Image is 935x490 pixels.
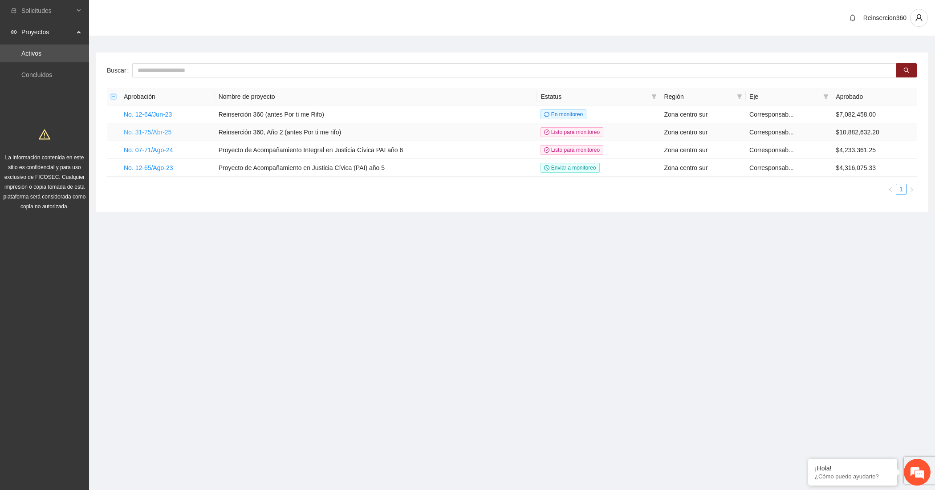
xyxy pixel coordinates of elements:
td: $4,233,361.25 [832,141,917,159]
span: Eje [749,92,820,101]
span: En monitoreo [541,109,586,119]
span: Corresponsab... [749,164,794,171]
li: Next Page [907,184,917,194]
li: 1 [896,184,907,194]
span: filter [821,90,830,103]
td: Proyecto de Acompañamiento Integral en Justicia Cívica PAI año 6 [215,141,537,159]
a: Activos [21,50,41,57]
span: filter [823,94,829,99]
span: check-circle [544,147,549,153]
td: Zona centro sur [660,105,746,123]
span: clock-circle [544,165,549,170]
span: Listo para monitoreo [541,127,603,137]
span: left [888,187,893,192]
li: Previous Page [885,184,896,194]
span: right [909,187,915,192]
span: filter [651,94,657,99]
span: filter [650,90,659,103]
label: Buscar [107,63,132,77]
td: Proyecto de Acompañamiento en Justicia Cívica (PAI) año 5 [215,159,537,177]
td: $7,082,458.00 [832,105,917,123]
span: warning [39,129,50,140]
button: right [907,184,917,194]
span: minus-square [110,93,117,100]
td: Reinserción 360 (antes Por ti me Rifo) [215,105,537,123]
span: filter [737,94,742,99]
td: Zona centro sur [660,141,746,159]
button: user [910,9,928,27]
span: Corresponsab... [749,129,794,136]
a: No. 07-71/Ago-24 [124,146,173,154]
td: $10,882,632.20 [832,123,917,141]
span: Corresponsab... [749,111,794,118]
span: Solicitudes [21,2,74,20]
button: left [885,184,896,194]
span: eye [11,29,17,35]
span: user [911,14,927,22]
span: Listo para monitoreo [541,145,603,155]
a: No. 31-75/Abr-25 [124,129,171,136]
button: bell [846,11,860,25]
th: Aprobación [120,88,215,105]
span: La información contenida en este sitio es confidencial y para uso exclusivo de FICOSEC. Cualquier... [4,154,86,210]
a: No. 12-65/Ago-23 [124,164,173,171]
th: Aprobado [832,88,917,105]
div: ¡Hola! [815,465,890,472]
div: Minimizar ventana de chat en vivo [146,4,167,26]
a: Concluidos [21,71,52,78]
span: Proyectos [21,23,74,41]
td: Zona centro sur [660,159,746,177]
a: No. 12-64/Jun-23 [124,111,172,118]
td: Reinserción 360, Año 2 (antes Por ti me rifo) [215,123,537,141]
span: Estatus [541,92,648,101]
a: 1 [896,184,906,194]
span: Corresponsab... [749,146,794,154]
span: inbox [11,8,17,14]
span: Reinsercion360 [863,14,907,21]
span: search [903,67,910,74]
button: search [896,63,917,77]
td: Zona centro sur [660,123,746,141]
span: Región [664,92,733,101]
span: Enviar a monitoreo [541,163,599,173]
span: bell [846,14,859,21]
span: sync [544,112,549,117]
p: ¿Cómo puedo ayudarte? [815,473,890,480]
span: filter [735,90,744,103]
th: Nombre de proyecto [215,88,537,105]
span: Estamos en línea. [52,119,123,209]
textarea: Escriba su mensaje y pulse “Intro” [4,243,170,274]
span: check-circle [544,130,549,135]
td: $4,316,075.33 [832,159,917,177]
div: Chatee con nosotros ahora [46,45,150,57]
